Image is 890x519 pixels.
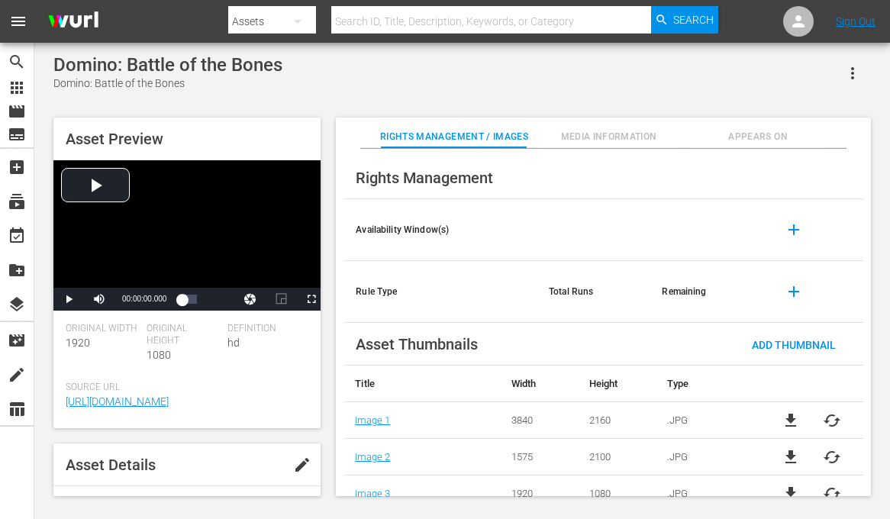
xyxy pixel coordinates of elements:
[823,448,841,466] button: cached
[53,160,321,311] div: Video Player
[823,411,841,430] button: cached
[8,158,26,176] span: Create
[343,261,537,323] th: Rule Type
[656,366,759,402] th: Type
[782,448,800,466] a: file_download
[673,6,714,34] span: Search
[227,323,301,335] span: Definition
[650,261,763,323] th: Remaining
[53,76,282,92] div: Domino: Battle of the Bones
[8,261,26,279] span: VOD
[782,411,800,430] a: file_download
[66,337,90,349] span: 1920
[355,488,390,499] a: Image 3
[66,130,163,148] span: Asset Preview
[651,6,718,34] button: Search
[8,53,26,71] span: Search
[8,295,26,314] span: Overlays
[356,169,493,187] span: Rights Management
[578,439,656,475] td: 2100
[8,102,26,121] span: Episode
[823,485,841,503] button: cached
[785,221,803,239] span: add
[537,261,650,323] th: Total Runs
[578,402,656,439] td: 2160
[785,282,803,301] span: add
[540,129,677,145] span: Media Information
[500,366,578,402] th: Width
[227,337,240,349] span: hd
[147,349,171,361] span: 1080
[740,339,848,351] span: Add Thumbnail
[656,439,759,475] td: .JPG
[343,199,537,261] th: Availability Window(s)
[8,227,26,245] span: Schedule
[500,475,578,512] td: 1920
[8,331,26,350] span: Automation
[500,439,578,475] td: 1575
[500,402,578,439] td: 3840
[8,366,26,384] span: Ingestion
[66,323,139,335] span: Original Width
[8,192,26,211] span: Channels
[293,456,311,474] span: edit
[8,79,26,97] span: Asset
[776,211,812,248] button: add
[836,15,875,27] a: Sign Out
[296,288,327,311] button: Fullscreen
[182,295,197,304] div: Progress Bar
[53,54,282,76] div: Domino: Battle of the Bones
[66,382,301,394] span: Source Url
[122,295,166,303] span: 00:00:00.000
[578,475,656,512] td: 1080
[656,475,759,512] td: .JPG
[740,330,848,358] button: Add Thumbnail
[147,323,220,347] span: Original Height
[266,288,296,311] button: Picture-in-Picture
[84,288,114,311] button: Mute
[578,366,656,402] th: Height
[66,395,169,408] a: [URL][DOMAIN_NAME]
[356,335,478,353] span: Asset Thumbnails
[343,366,499,402] th: Title
[689,129,827,145] span: Appears On
[37,4,110,40] img: ans4CAIJ8jUAAAAAAAAAAAAAAAAAAAAAAAAgQb4GAAAAAAAAAAAAAAAAAAAAAAAAJMjXAAAAAAAAAAAAAAAAAAAAAAAAgAT5G...
[66,456,156,474] span: Asset Details
[656,402,759,439] td: .JPG
[284,446,321,483] button: edit
[776,273,812,310] button: add
[235,288,266,311] button: Jump To Time
[9,12,27,31] span: menu
[53,288,84,311] button: Play
[355,414,390,426] a: Image 1
[782,485,800,503] a: file_download
[380,129,528,145] span: Rights Management / Images
[8,125,26,143] span: Series
[8,400,26,418] span: Reports
[355,451,390,463] a: Image 2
